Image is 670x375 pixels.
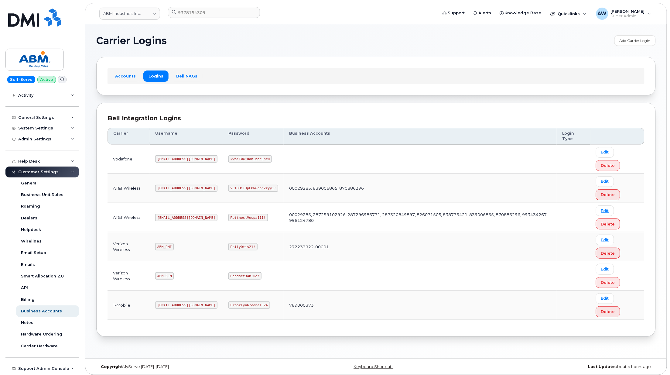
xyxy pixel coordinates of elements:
code: [EMAIL_ADDRESS][DOMAIN_NAME] [155,301,217,309]
td: AT&T Wireless [108,174,150,203]
a: Accounts [110,71,141,81]
button: Delete [596,277,620,288]
strong: Copyright [101,364,123,369]
th: Username [150,128,223,145]
th: Business Accounts [284,128,557,145]
code: Headset34blue! [228,272,262,280]
span: Delete [601,221,615,227]
button: Delete [596,160,620,171]
code: RottnestVespa111! [228,214,268,221]
td: 789000373 [284,291,557,320]
a: Keyboard Shortcuts [354,364,393,369]
th: Login Type [557,128,590,145]
div: Bell Integration Logins [108,114,644,123]
a: Add Carrier Login [614,35,656,46]
code: [EMAIL_ADDRESS][DOMAIN_NAME] [155,155,217,163]
th: Carrier [108,128,150,145]
code: kwb!TWX*udn_ban9hcu [228,155,272,163]
div: about 4 hours ago [469,364,656,369]
code: [EMAIL_ADDRESS][DOMAIN_NAME] [155,214,217,221]
span: Delete [601,192,615,198]
button: Delete [596,248,620,259]
button: Delete [596,218,620,229]
span: Carrier Logins [96,36,167,45]
span: Delete [601,163,615,168]
button: Delete [596,189,620,200]
span: Delete [601,280,615,285]
span: Delete [601,309,615,315]
code: VClOHiIJpL0NGcbnZzyy1! [228,185,278,192]
button: Delete [596,306,620,317]
td: AT&T Wireless [108,203,150,232]
div: MyServe [DATE]–[DATE] [96,364,283,369]
td: 00029285, 287259102926, 287296986771, 287320849897, 826071505, 838775421, 839006865, 870886296, 9... [284,203,557,232]
a: Logins [143,71,169,81]
code: ABM_DMI [155,243,174,250]
a: Edit [596,205,614,216]
td: Vodafone [108,145,150,174]
a: Edit [596,264,614,274]
td: T-Mobile [108,291,150,320]
td: 00029285, 839006865, 870886296 [284,174,557,203]
td: 272233922-00001 [284,232,557,261]
code: RallyOtis21! [228,243,257,250]
a: Edit [596,235,614,245]
code: ABM_S_M [155,272,174,280]
code: BrooklynGreene1324 [228,301,270,309]
a: Edit [596,293,614,304]
code: [EMAIL_ADDRESS][DOMAIN_NAME] [155,185,217,192]
td: Verizon Wireless [108,232,150,261]
strong: Last Update [588,364,615,369]
a: Edit [596,147,614,158]
span: Delete [601,250,615,256]
th: Password [223,128,284,145]
a: Bell NAGs [171,71,203,81]
a: Edit [596,176,614,187]
td: Verizon Wireless [108,261,150,291]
